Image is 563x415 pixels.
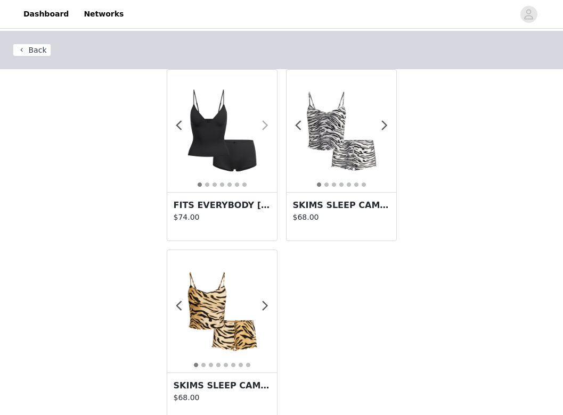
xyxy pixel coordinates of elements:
h3: SKIMS SLEEP CAMI SET | BRONZE TIGER PRINT [174,379,271,392]
img: SKIMS SLEEP CAMI SET | SNOW TIGER PRINT FLAT ON A WHITE BACKGROUND | FLT [287,76,396,186]
button: 4 [216,362,221,368]
button: 7 [361,182,366,187]
button: 6 [354,182,359,187]
button: 6 [231,362,236,368]
button: Back [13,44,51,56]
a: Networks [77,2,130,26]
button: 5 [227,182,232,187]
button: 4 [339,182,344,187]
button: 5 [346,182,352,187]
button: 8 [246,362,251,368]
button: 5 [223,362,229,368]
button: 1 [197,182,202,187]
button: 7 [242,182,247,187]
img: FITS EVERYBODY PICOT CAMI AND BOY SHORT SET | ONYX FLAT ON A WHITE BACKGROUND | FLT [167,76,277,186]
a: Dashboard [17,2,75,26]
button: 6 [234,182,240,187]
button: 1 [193,362,199,368]
button: 2 [205,182,210,187]
h3: SKIMS SLEEP CAMI SET | SNOW TIGER PRINT [293,199,390,212]
button: 3 [331,182,337,187]
button: 4 [219,182,225,187]
button: 2 [324,182,329,187]
p: $68.00 [293,212,390,223]
div: avatar [524,6,534,23]
button: 3 [212,182,217,187]
button: 1 [316,182,322,187]
img: SKIMS SLEEP CAMI SET | BRONZE TIGER PRINT FLAT ON A WHITE BACKGROUND | FLT [167,256,277,366]
button: 3 [208,362,214,368]
p: $74.00 [174,212,271,223]
h3: FITS EVERYBODY [PERSON_NAME] AND BOY SHORT SET | ONYX [174,199,271,212]
button: 2 [201,362,206,368]
button: 7 [238,362,243,368]
p: $68.00 [174,392,271,403]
